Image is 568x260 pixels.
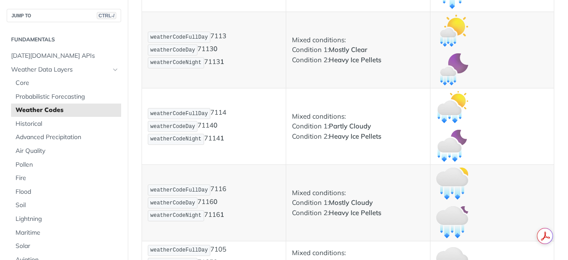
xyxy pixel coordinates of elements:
a: Weather Data LayersHide subpages for Weather Data Layers [7,63,121,76]
a: Weather Codes [11,104,121,117]
a: Solar [11,240,121,253]
a: Air Quality [11,144,121,158]
span: weatherCodeFullDay [150,187,208,193]
strong: Heavy Ice Pellets [329,56,381,64]
a: Pollen [11,158,121,172]
p: 7116 7116 7116 [148,184,280,222]
span: weatherCodeNight [150,60,201,66]
strong: Mostly Clear [329,45,367,54]
a: Probabilistic Forecasting [11,90,121,104]
span: weatherCodeFullDay [150,247,208,253]
span: Lightning [16,215,119,224]
p: 7113 7113 7113 [148,31,280,69]
span: Advanced Precipitation [16,133,119,142]
span: Expand image [436,179,468,187]
a: Soil [11,199,121,212]
span: Pollen [16,160,119,169]
span: weatherCodeDay [150,47,195,53]
span: Solar [16,242,119,251]
a: Flood [11,185,121,199]
span: Soil [16,201,119,210]
p: Mixed conditions: Condition 1: Condition 2: [292,35,424,65]
span: [DATE][DOMAIN_NAME] APIs [11,52,119,60]
span: Core [16,79,119,88]
strong: 0 [213,45,217,53]
strong: 1 [220,134,224,142]
span: Expand image [436,141,468,149]
span: Flood [16,188,119,196]
h2: Fundamentals [7,36,121,44]
img: mostly_clear_heavy_ice_pellets_night [436,53,468,85]
span: weatherCodeNight [150,136,201,142]
span: Expand image [436,26,468,34]
strong: Mostly Cloudy [329,198,373,207]
span: Air Quality [16,147,119,156]
a: Core [11,76,121,90]
img: mostly_clear_heavy_ice_pellets_day [436,15,468,47]
strong: Heavy Ice Pellets [329,132,381,140]
p: Mixed conditions: Condition 1: Condition 2: [292,112,424,142]
strong: 1 [220,57,224,66]
p: Mixed conditions: Condition 1: Condition 2: [292,188,424,218]
img: partly_cloudy_heavy_ice_pellets_day [436,91,468,123]
strong: Partly Cloudy [329,122,371,130]
strong: 1 [220,210,224,219]
a: Lightning [11,212,121,226]
a: Fire [11,172,121,185]
strong: 0 [213,198,217,206]
span: CTRL-/ [97,12,116,19]
span: Probabilistic Forecasting [16,92,119,101]
span: Historical [16,120,119,128]
span: Expand image [436,217,468,226]
span: Expand image [436,102,468,111]
img: mostly_cloudy_heavy_ice_pellets_day [436,168,468,200]
a: [DATE][DOMAIN_NAME] APIs [7,49,121,63]
img: partly_cloudy_heavy_ice_pellets_night [436,130,468,162]
img: mostly_cloudy_heavy_ice_pellets_night [436,206,468,238]
span: Weather Codes [16,106,119,115]
span: weatherCodeNight [150,212,201,219]
span: Weather Data Layers [11,65,110,74]
strong: 0 [213,121,217,130]
span: Expand image [436,64,468,73]
button: JUMP TOCTRL-/ [7,9,121,22]
span: weatherCodeFullDay [150,34,208,40]
span: weatherCodeDay [150,124,195,130]
button: Hide subpages for Weather Data Layers [112,66,119,73]
span: Fire [16,174,119,183]
span: Maritime [16,228,119,237]
a: Advanced Precipitation [11,131,121,144]
a: Historical [11,117,121,131]
span: weatherCodeFullDay [150,111,208,117]
p: 7114 7114 7114 [148,107,280,145]
a: Maritime [11,226,121,240]
strong: Heavy Ice Pellets [329,208,381,217]
span: weatherCodeDay [150,200,195,206]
